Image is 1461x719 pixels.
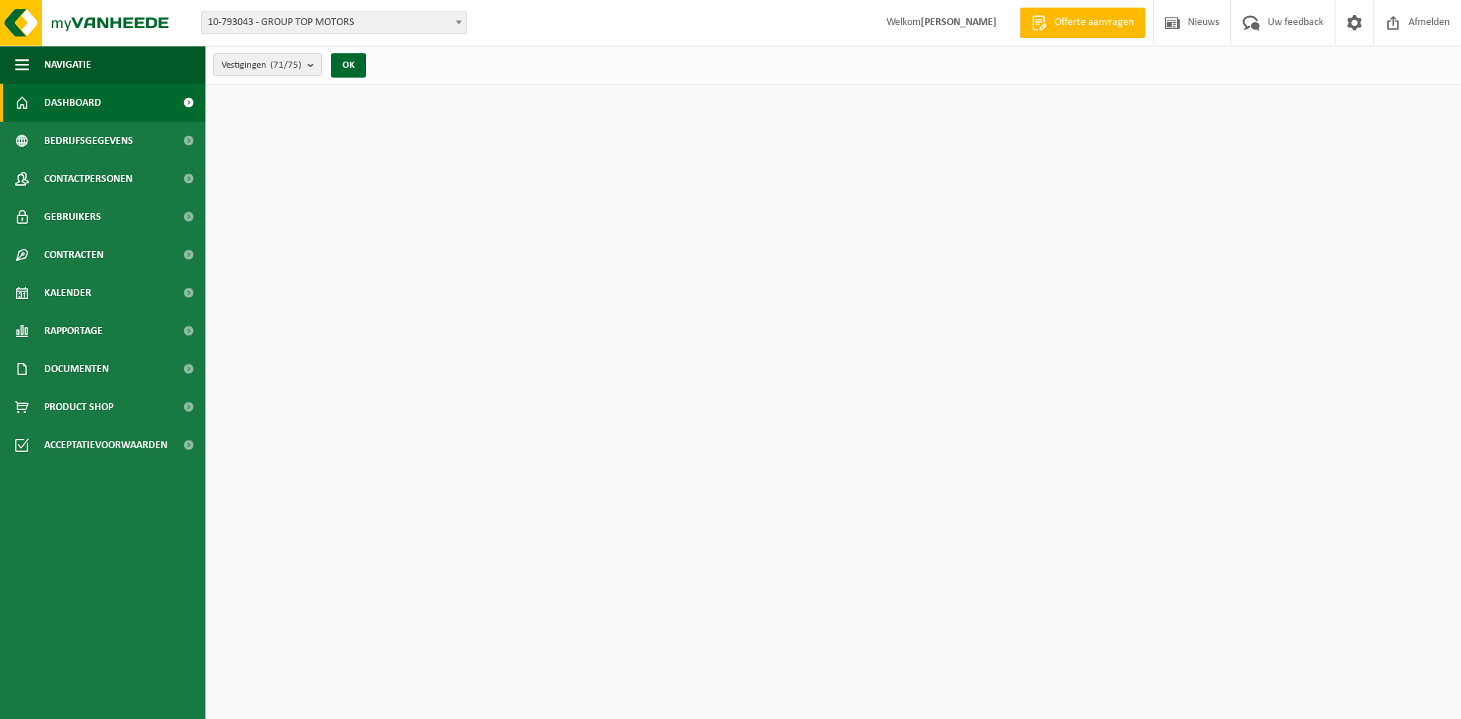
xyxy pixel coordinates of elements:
[1020,8,1145,38] a: Offerte aanvragen
[44,236,103,274] span: Contracten
[213,53,322,76] button: Vestigingen(71/75)
[202,12,466,33] span: 10-793043 - GROUP TOP MOTORS
[44,46,91,84] span: Navigatie
[270,60,301,70] count: (71/75)
[221,54,301,77] span: Vestigingen
[44,274,91,312] span: Kalender
[44,426,167,464] span: Acceptatievoorwaarden
[44,312,103,350] span: Rapportage
[44,160,132,198] span: Contactpersonen
[44,350,109,388] span: Documenten
[44,122,133,160] span: Bedrijfsgegevens
[331,53,366,78] button: OK
[44,84,101,122] span: Dashboard
[921,17,997,28] strong: [PERSON_NAME]
[1051,15,1138,30] span: Offerte aanvragen
[44,388,113,426] span: Product Shop
[44,198,101,236] span: Gebruikers
[201,11,467,34] span: 10-793043 - GROUP TOP MOTORS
